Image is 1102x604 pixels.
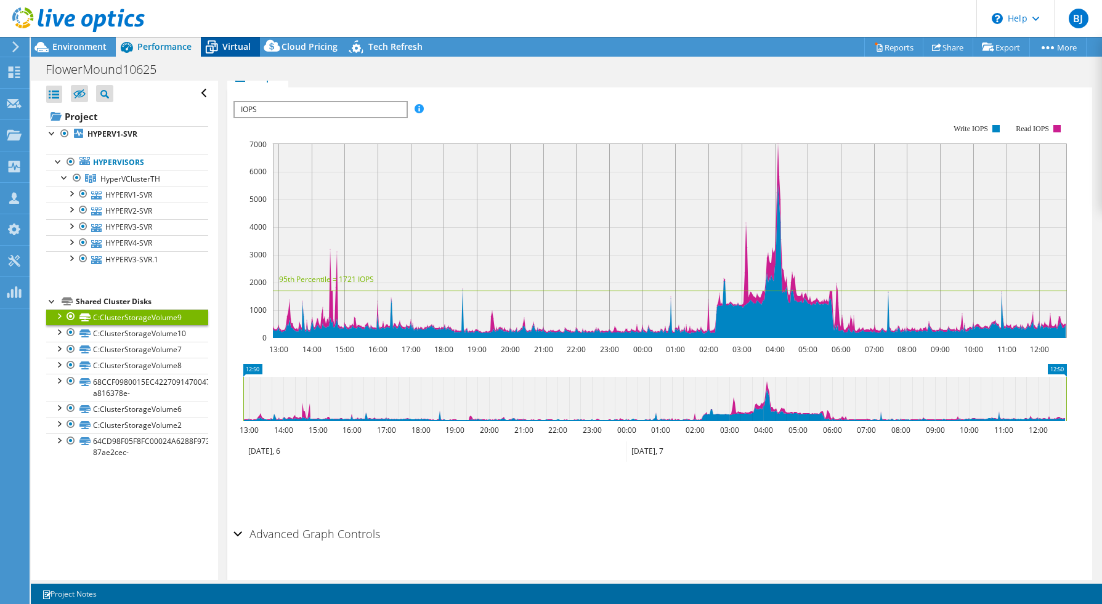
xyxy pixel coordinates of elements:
text: 20:00 [501,344,520,355]
span: Performance [137,41,192,52]
text: 01:00 [651,425,670,435]
a: HYPERV4-SVR [46,235,208,251]
text: 23:00 [583,425,602,435]
text: 11:00 [997,344,1016,355]
text: 09:00 [926,425,945,435]
text: 00:00 [617,425,636,435]
a: 68CCF0980015EC422709147004711DB1-a816378e- [46,374,208,401]
text: 17:00 [402,344,421,355]
span: Graphs [233,70,282,83]
text: 02:00 [686,425,705,435]
text: 2000 [249,277,267,288]
text: 11:00 [994,425,1013,435]
text: 16:00 [342,425,362,435]
a: Hypervisors [46,155,208,171]
text: 18:00 [434,344,453,355]
svg: \n [992,13,1003,24]
a: C:ClusterStorageVolume8 [46,358,208,374]
text: 13:00 [240,425,259,435]
text: 10:00 [964,344,983,355]
a: HYPERV3-SVR [46,219,208,235]
a: More [1029,38,1087,57]
text: 12:00 [1030,344,1049,355]
text: 20:00 [480,425,499,435]
a: Project [46,107,208,126]
a: C:ClusterStorageVolume9 [46,309,208,325]
h1: FlowerMound10625 [40,63,176,76]
text: 0 [262,332,267,343]
text: 7000 [249,139,267,150]
text: 16:00 [368,344,387,355]
a: HYPERV2-SVR [46,203,208,219]
span: HyperVClusterTH [100,174,160,184]
a: C:ClusterStorageVolume7 [46,342,208,358]
text: 06:00 [832,344,851,355]
text: 15:00 [335,344,354,355]
text: 19:00 [468,344,487,355]
text: 14:00 [302,344,322,355]
a: HYPERV1-SVR [46,126,208,142]
text: 5000 [249,194,267,204]
text: 08:00 [897,344,917,355]
h2: Advanced Graph Controls [233,521,380,546]
span: Cloud Pricing [282,41,338,52]
a: C:ClusterStorageVolume10 [46,325,208,341]
a: Project Notes [33,586,105,602]
text: 21:00 [514,425,533,435]
a: HYPERV1-SVR [46,187,208,203]
text: 4000 [249,222,267,232]
a: C:ClusterStorageVolume6 [46,401,208,417]
text: 02:00 [699,344,718,355]
text: 95th Percentile = 1721 IOPS [279,274,374,284]
text: 1000 [249,305,267,315]
text: Write IOPS [954,124,988,133]
span: BJ [1069,9,1088,28]
text: 00:00 [633,344,652,355]
text: 04:00 [754,425,773,435]
text: 05:00 [788,425,808,435]
a: Export [973,38,1030,57]
div: Shared Cluster Disks [76,294,208,309]
b: HYPERV1-SVR [87,129,137,139]
text: 15:00 [309,425,328,435]
text: 21:00 [534,344,553,355]
text: 14:00 [274,425,293,435]
text: 12:00 [1029,425,1048,435]
text: 3000 [249,249,267,260]
text: 07:00 [857,425,876,435]
text: 22:00 [567,344,586,355]
text: 04:00 [766,344,785,355]
text: 17:00 [377,425,396,435]
span: Tech Refresh [368,41,423,52]
a: Reports [864,38,923,57]
text: 6000 [249,166,267,177]
text: 18:00 [411,425,431,435]
text: 13:00 [269,344,288,355]
text: 03:00 [732,344,752,355]
text: 08:00 [891,425,910,435]
span: IOPS [235,102,405,117]
text: 03:00 [720,425,739,435]
text: 22:00 [548,425,567,435]
text: Read IOPS [1016,124,1050,133]
a: HyperVClusterTH [46,171,208,187]
text: 07:00 [865,344,884,355]
text: 23:00 [600,344,619,355]
span: Virtual [222,41,251,52]
text: 10:00 [960,425,979,435]
a: HYPERV3-SVR.1 [46,251,208,267]
text: 09:00 [931,344,950,355]
a: C:ClusterStorageVolume2 [46,417,208,433]
a: 64CD98F05F8FC00024A6288F9735677D-87ae2cec- [46,433,208,461]
text: 01:00 [666,344,685,355]
a: Share [923,38,973,57]
text: 05:00 [798,344,817,355]
text: 19:00 [445,425,464,435]
span: Environment [52,41,107,52]
text: 06:00 [823,425,842,435]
